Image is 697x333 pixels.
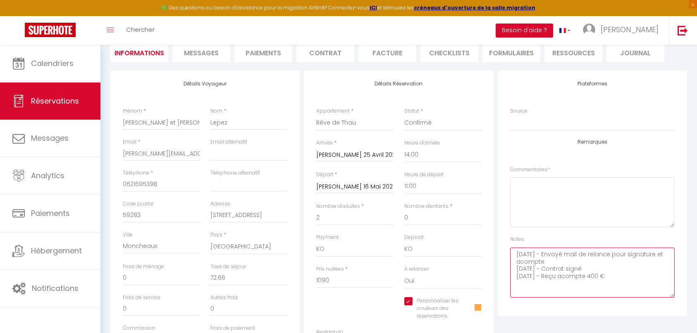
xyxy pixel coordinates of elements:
[31,133,69,143] span: Messages
[123,263,164,271] label: Frais de ménage
[123,231,133,239] label: Ville
[210,138,247,146] label: Email alternatif
[370,4,377,11] a: ICI
[404,203,449,210] label: Nombre d'enfants
[31,208,70,218] span: Paiements
[210,107,222,115] label: Nom
[510,166,550,174] label: Commentaires
[210,263,246,271] label: Taxe de séjour
[404,171,444,179] label: Heure de départ
[414,4,535,11] a: créneaux d'ouverture de la salle migration
[404,234,424,241] label: Deposit
[123,324,155,332] label: Commission
[31,96,79,106] span: Réservations
[296,42,354,62] li: Contrat
[210,169,260,177] label: Téléphone alternatif
[316,81,481,87] h4: Détails Réservation
[316,139,333,147] label: Arrivée
[316,171,333,179] label: Départ
[510,236,524,243] label: Notes
[601,24,659,35] span: [PERSON_NAME]
[210,200,230,208] label: Adresse
[413,297,464,321] label: Personnaliser les couleurs des réservations
[316,265,344,273] label: Prix nuitées
[510,139,675,145] h4: Remarques
[120,16,161,45] a: Chercher
[123,169,149,177] label: Téléphone
[496,24,553,38] button: Besoin d'aide ?
[31,170,64,181] span: Analytics
[32,283,79,293] span: Notifications
[210,294,238,302] label: Autres frais
[510,81,675,87] h4: Plateformes
[123,294,160,302] label: Frais de service
[123,200,153,208] label: Code postal
[482,42,540,62] li: FORMULAIRES
[544,42,602,62] li: Ressources
[234,42,292,62] li: Paiements
[210,231,222,239] label: Pays
[404,107,419,115] label: Statut
[25,23,76,37] img: Super Booking
[123,81,287,87] h4: Détails Voyageur
[123,107,142,115] label: Prénom
[583,24,595,36] img: ...
[404,139,440,147] label: Heure d'arrivée
[31,58,74,68] span: Calendriers
[577,16,669,45] a: ... [PERSON_NAME]
[316,234,339,241] label: Payment
[316,203,360,210] label: Nombre d'adultes
[123,138,136,146] label: Email
[404,265,429,273] label: A relancer
[7,3,31,28] button: Ouvrir le widget de chat LiveChat
[606,42,664,62] li: Journal
[210,324,255,332] label: Frais de paiement
[126,25,155,34] span: Chercher
[358,42,416,62] li: Facture
[678,25,688,35] img: logout
[420,42,478,62] li: CHECKLISTS
[510,107,528,115] label: Source
[316,107,350,115] label: Appartement
[31,246,82,256] span: Hébergement
[184,48,219,58] span: Messages
[110,42,168,62] li: Informations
